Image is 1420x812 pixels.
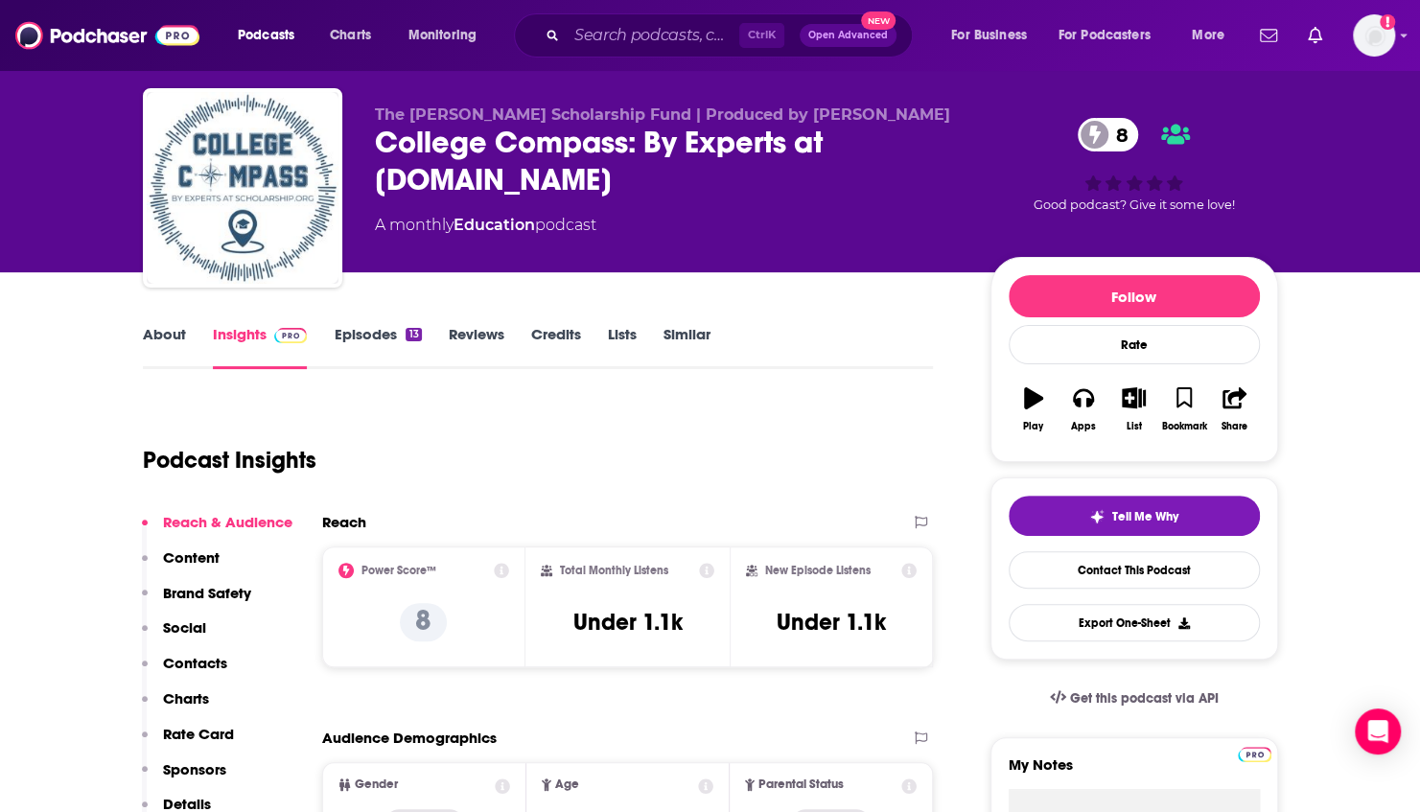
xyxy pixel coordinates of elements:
a: About [143,325,186,369]
span: Charts [330,22,371,49]
button: Bookmark [1159,375,1209,444]
span: Monitoring [408,22,477,49]
h2: Power Score™ [361,564,436,577]
button: Content [142,548,220,584]
span: Open Advanced [808,31,888,40]
img: Podchaser Pro [274,328,308,343]
div: Share [1222,421,1247,432]
div: Rate [1009,325,1260,364]
span: More [1192,22,1224,49]
a: Similar [663,325,710,369]
svg: Add a profile image [1380,14,1395,30]
a: Education [454,216,535,234]
a: Reviews [449,325,504,369]
button: Share [1209,375,1259,444]
a: Charts [317,20,383,51]
a: Get this podcast via API [1035,675,1234,722]
button: open menu [224,20,319,51]
button: Charts [142,689,209,725]
button: Show profile menu [1353,14,1395,57]
span: The [PERSON_NAME] Scholarship Fund | Produced by [PERSON_NAME] [375,105,950,124]
h2: Total Monthly Listens [560,564,668,577]
div: Play [1023,421,1043,432]
button: open menu [938,20,1051,51]
button: open menu [1046,20,1178,51]
button: Brand Safety [142,584,251,619]
p: Content [163,548,220,567]
h2: Audience Demographics [322,729,497,747]
a: Show notifications dropdown [1300,19,1330,52]
a: Episodes13 [334,325,421,369]
span: For Business [951,22,1027,49]
a: Credits [531,325,581,369]
label: My Notes [1009,755,1260,789]
h2: New Episode Listens [765,564,871,577]
button: tell me why sparkleTell Me Why [1009,496,1260,536]
button: Open AdvancedNew [800,24,896,47]
button: Social [142,618,206,654]
button: open menu [395,20,501,51]
button: Apps [1059,375,1108,444]
p: Charts [163,689,209,708]
a: 8 [1078,118,1138,151]
p: 8 [400,603,447,641]
p: Reach & Audience [163,513,292,531]
div: A monthly podcast [375,214,596,237]
img: Podchaser Pro [1238,747,1271,762]
button: Rate Card [142,725,234,760]
div: Bookmark [1161,421,1206,432]
a: Show notifications dropdown [1252,19,1285,52]
input: Search podcasts, credits, & more... [567,20,739,51]
p: Brand Safety [163,584,251,602]
button: open menu [1178,20,1248,51]
span: Tell Me Why [1112,509,1178,524]
button: Sponsors [142,760,226,796]
span: Ctrl K [739,23,784,48]
a: InsightsPodchaser Pro [213,325,308,369]
button: Reach & Audience [142,513,292,548]
p: Rate Card [163,725,234,743]
p: Sponsors [163,760,226,778]
button: Play [1009,375,1059,444]
h1: Podcast Insights [143,446,316,475]
h2: Reach [322,513,366,531]
img: Podchaser - Follow, Share and Rate Podcasts [15,17,199,54]
img: tell me why sparkle [1089,509,1105,524]
span: Parental Status [758,778,844,791]
span: Age [555,778,579,791]
div: 13 [406,328,421,341]
div: List [1127,421,1142,432]
button: Export One-Sheet [1009,604,1260,641]
p: Social [163,618,206,637]
button: Follow [1009,275,1260,317]
h3: Under 1.1k [572,608,682,637]
span: 8 [1097,118,1138,151]
a: Contact This Podcast [1009,551,1260,589]
span: Gender [355,778,398,791]
span: Get this podcast via API [1069,690,1218,707]
div: 8Good podcast? Give it some love! [990,105,1278,224]
a: Pro website [1238,744,1271,762]
h3: Under 1.1k [777,608,886,637]
button: List [1108,375,1158,444]
p: Contacts [163,654,227,672]
span: Logged in as meg_reilly_edl [1353,14,1395,57]
img: College Compass: By Experts at Scholarship.org [147,92,338,284]
div: Open Intercom Messenger [1355,708,1401,754]
div: Apps [1071,421,1096,432]
span: New [861,12,896,30]
button: Contacts [142,654,227,689]
span: Podcasts [238,22,294,49]
a: Lists [608,325,637,369]
span: For Podcasters [1059,22,1151,49]
span: Good podcast? Give it some love! [1034,197,1235,212]
img: User Profile [1353,14,1395,57]
div: Search podcasts, credits, & more... [532,13,931,58]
